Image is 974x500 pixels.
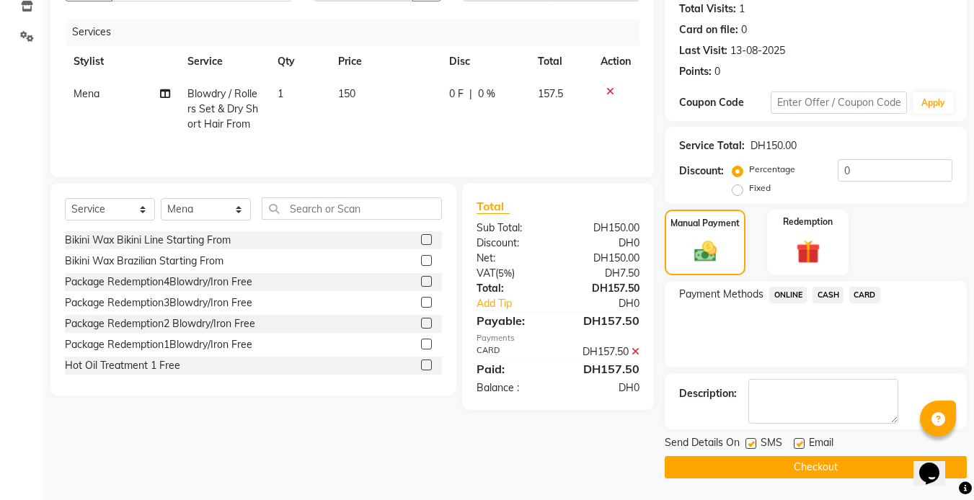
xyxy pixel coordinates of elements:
span: | [469,86,472,102]
th: Disc [440,45,529,78]
div: DH150.00 [751,138,797,153]
div: 0 [741,22,747,37]
div: Hot Oil Treatment 1 Free [65,358,180,373]
span: 1 [278,87,283,100]
div: Bikini Wax Brazilian Starting From [65,254,223,269]
span: 150 [338,87,355,100]
span: 0 % [478,86,495,102]
div: Net: [466,251,558,266]
div: DH150.00 [558,251,650,266]
div: Points: [679,64,712,79]
div: Sub Total: [466,220,558,236]
div: DH157.50 [558,344,650,360]
a: Add Tip [466,296,573,311]
label: Percentage [749,163,795,176]
div: Paid: [466,360,558,378]
button: Checkout [665,456,967,478]
div: Service Total: [679,138,745,153]
div: Total Visits: [679,1,736,17]
div: Package Redemption1Blowdry/Iron Free [65,337,252,352]
div: DH0 [558,236,650,251]
label: Manual Payment [670,217,740,230]
div: DH0 [574,296,651,311]
label: Fixed [749,182,771,195]
div: Payments [477,332,639,344]
span: 5% [498,267,512,279]
div: 13-08-2025 [730,43,785,58]
span: CASH [813,287,844,303]
th: Stylist [65,45,179,78]
th: Total [529,45,592,78]
div: Bikini Wax Bikini Line Starting From [65,233,231,248]
th: Price [329,45,441,78]
span: Blowdry / Rollers Set & Dry Short Hair From [187,87,258,130]
span: Email [809,435,833,453]
input: Enter Offer / Coupon Code [771,91,907,114]
div: 0 [714,64,720,79]
div: Discount: [466,236,558,251]
input: Search or Scan [262,197,442,220]
div: DH0 [558,380,650,396]
img: _cash.svg [687,238,724,264]
span: CARD [849,287,880,303]
img: _gift.svg [789,237,828,267]
div: Package Redemption4Blowdry/Iron Free [65,274,252,290]
span: VAT [477,267,495,280]
div: Total: [466,281,558,296]
button: Apply [913,92,954,114]
span: Send Details On [665,435,740,453]
th: Qty [269,45,329,78]
div: ( ) [466,266,558,281]
th: Action [592,45,639,78]
span: SMS [761,435,782,453]
div: DH157.50 [558,281,650,296]
div: DH157.50 [558,360,650,378]
label: Redemption [783,215,833,228]
div: DH157.50 [558,312,650,329]
span: 157.5 [538,87,563,100]
div: CARD [466,344,558,360]
div: Last Visit: [679,43,727,58]
div: DH7.50 [558,266,650,281]
div: Package Redemption2 Blowdry/Iron Free [65,316,255,331]
span: 0 F [449,86,464,102]
div: Coupon Code [679,95,770,110]
span: Mena [74,87,99,100]
div: Description: [679,386,737,401]
div: Package Redemption3Blowdry/Iron Free [65,295,252,311]
div: Services [66,19,650,45]
th: Service [179,45,270,78]
div: 1 [739,1,745,17]
span: ONLINE [769,287,807,303]
iframe: chat widget [913,442,960,486]
div: Card on file: [679,22,738,37]
span: Payment Methods [679,287,763,302]
div: Discount: [679,164,724,179]
span: Total [477,199,510,214]
div: DH150.00 [558,220,650,236]
div: Balance : [466,380,558,396]
div: Payable: [466,312,558,329]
